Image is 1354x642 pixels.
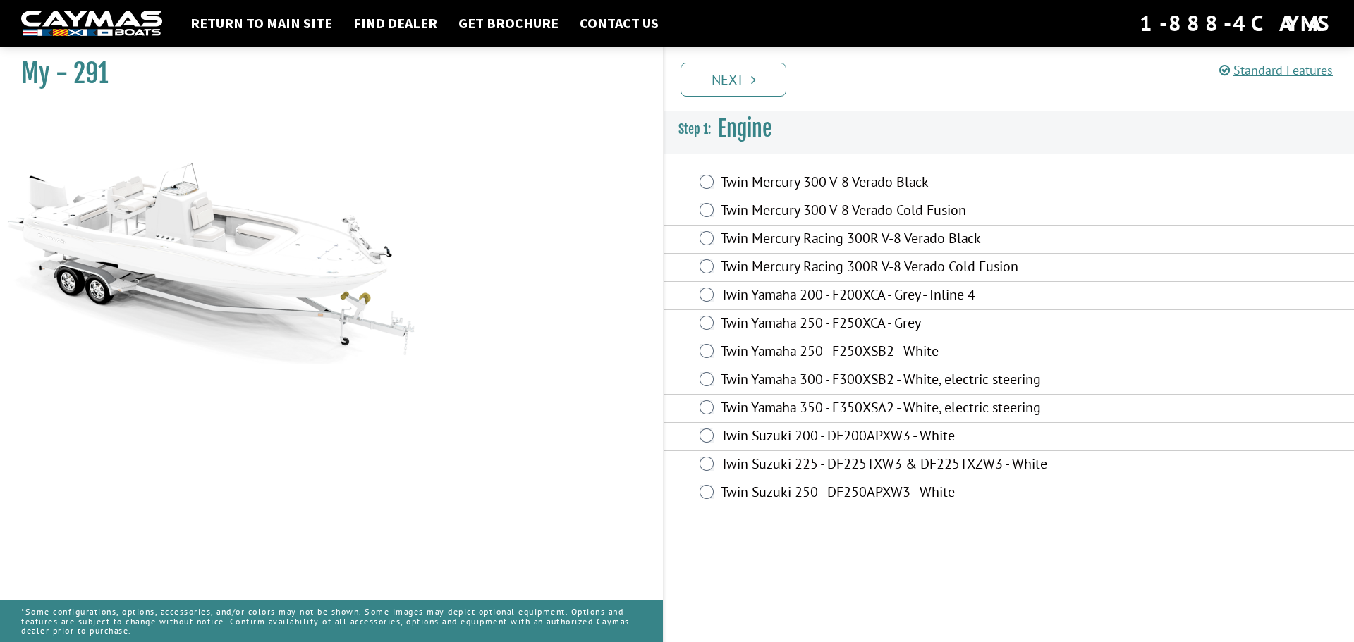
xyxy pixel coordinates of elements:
[721,258,1101,278] label: Twin Mercury Racing 300R V-8 Verado Cold Fusion
[721,286,1101,307] label: Twin Yamaha 200 - F200XCA - Grey - Inline 4
[573,14,666,32] a: Contact Us
[721,202,1101,222] label: Twin Mercury 300 V-8 Verado Cold Fusion
[21,58,628,89] h1: My - 291
[721,230,1101,250] label: Twin Mercury Racing 300R V-8 Verado Black
[721,483,1101,504] label: Twin Suzuki 250 - DF250APXW3 - White
[721,173,1101,194] label: Twin Mercury 300 V-8 Verado Black
[1140,8,1333,39] div: 1-888-4CAYMAS
[721,399,1101,419] label: Twin Yamaha 350 - F350XSA2 - White, electric steering
[677,61,1354,97] ul: Pagination
[451,14,566,32] a: Get Brochure
[1219,62,1333,78] a: Standard Features
[721,314,1101,335] label: Twin Yamaha 250 - F250XCA - Grey
[346,14,444,32] a: Find Dealer
[721,455,1101,476] label: Twin Suzuki 225 - DF225TXW3 & DF225TXZW3 - White
[21,600,642,642] p: *Some configurations, options, accessories, and/or colors may not be shown. Some images may depic...
[721,427,1101,447] label: Twin Suzuki 200 - DF200APXW3 - White
[183,14,339,32] a: Return to main site
[721,371,1101,391] label: Twin Yamaha 300 - F300XSB2 - White, electric steering
[664,103,1354,155] h3: Engine
[21,11,162,37] img: white-logo-c9c8dbefe5ff5ceceb0f0178aa75bf4bb51f6bca0971e226c86eb53dfe498488.png
[681,63,786,97] a: Next
[721,342,1101,363] label: Twin Yamaha 250 - F250XSB2 - White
